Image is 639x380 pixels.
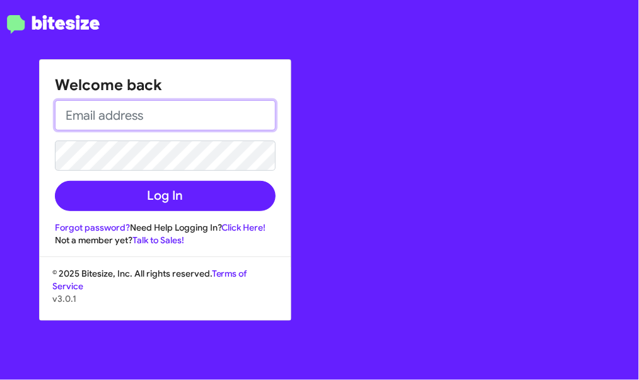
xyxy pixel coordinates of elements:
[132,234,184,246] a: Talk to Sales!
[55,221,276,234] div: Need Help Logging In?
[55,181,276,211] button: Log In
[55,100,276,130] input: Email address
[222,222,266,233] a: Click Here!
[55,234,276,246] div: Not a member yet?
[55,222,130,233] a: Forgot password?
[52,292,278,305] p: v3.0.1
[40,267,291,320] div: © 2025 Bitesize, Inc. All rights reserved.
[55,75,276,95] h1: Welcome back
[52,268,247,292] a: Terms of Service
